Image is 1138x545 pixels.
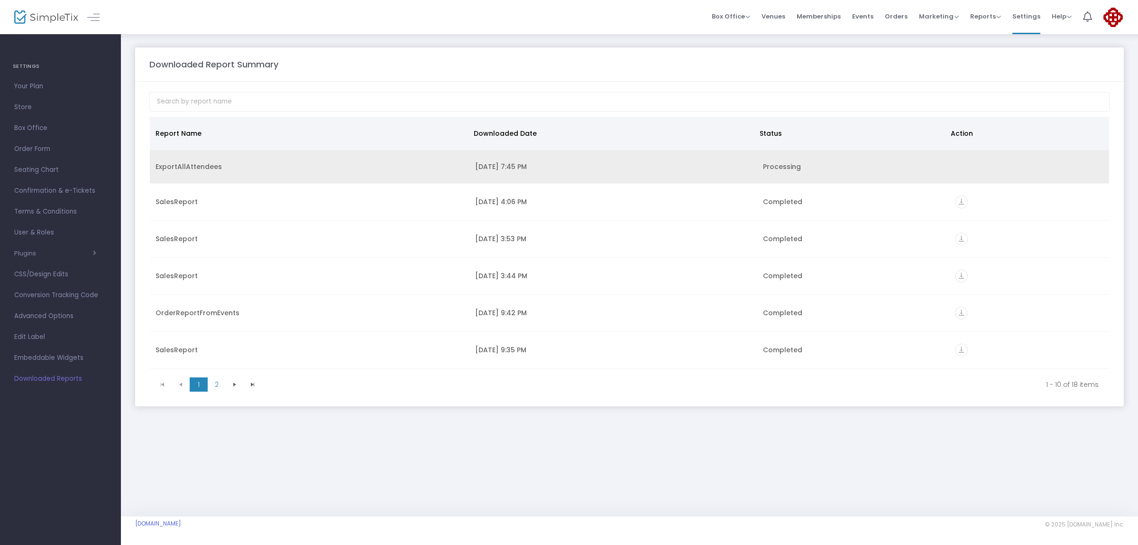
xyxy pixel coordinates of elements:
span: Box Office [14,122,107,134]
div: https://go.SimpleTix.com/3zlc9 [955,233,1103,245]
span: Confirmation & e-Tickets [14,185,107,197]
span: Orders [885,4,908,28]
span: Downloaded Reports [14,373,107,385]
a: [DOMAIN_NAME] [135,520,181,527]
i: vertical_align_bottom [955,233,968,245]
m-panel-title: Downloaded Report Summary [149,58,278,71]
span: Go to the last page [249,381,257,388]
i: vertical_align_bottom [955,344,968,357]
h4: SETTINGS [13,57,108,76]
div: https://go.SimpleTix.com/b8yqz [955,270,1103,282]
div: 7/21/2025 3:44 PM [475,271,752,281]
div: 6/23/2025 9:42 PM [475,308,752,318]
th: Downloaded Date [468,117,754,150]
span: Edit Label [14,331,107,343]
div: Processing [763,162,944,171]
div: SalesReport [156,234,464,244]
div: Data table [150,117,1109,373]
span: User & Roles [14,226,107,239]
div: OrderReportFromEvents [156,308,464,318]
span: Page 1 [190,377,208,392]
span: Go to the next page [226,377,244,392]
i: vertical_align_bottom [955,307,968,319]
a: vertical_align_bottom [955,198,968,208]
span: © 2025 [DOMAIN_NAME] Inc. [1045,521,1124,528]
span: Page 2 [208,377,226,392]
a: vertical_align_bottom [955,310,968,319]
span: Settings [1012,4,1040,28]
span: Reports [970,12,1001,21]
a: vertical_align_bottom [955,272,968,282]
span: Conversion Tracking Code [14,289,107,301]
i: vertical_align_bottom [955,270,968,282]
th: Action [945,117,1104,150]
button: Plugins [14,250,96,257]
span: Memberships [797,4,841,28]
div: SalesReport [156,271,464,281]
span: Venues [762,4,785,28]
div: SalesReport [156,345,464,355]
a: vertical_align_bottom [955,347,968,356]
div: Completed [763,271,944,281]
span: Your Plan [14,80,107,93]
kendo-pager-info: 1 - 10 of 18 items [268,380,1099,389]
span: Marketing [919,12,959,21]
span: Events [852,4,873,28]
div: 7/21/2025 3:53 PM [475,234,752,244]
div: https://go.SimpleTix.com/errmd [955,196,1103,208]
input: Search by report name [149,92,1110,112]
div: Completed [763,308,944,318]
th: Status [754,117,945,150]
i: vertical_align_bottom [955,196,968,208]
div: 8/26/2025 7:45 PM [475,162,752,171]
div: https://go.SimpleTix.com/o6big [955,307,1103,319]
div: 7/21/2025 4:06 PM [475,197,752,207]
span: Help [1052,12,1072,21]
div: ExportAllAttendees [156,162,464,171]
span: CSS/Design Edits [14,268,107,281]
span: Terms & Conditions [14,206,107,218]
div: Completed [763,345,944,355]
span: Box Office [712,12,750,21]
span: Go to the next page [231,381,239,388]
span: Go to the last page [244,377,262,392]
div: Completed [763,197,944,207]
div: SalesReport [156,197,464,207]
div: 6/23/2025 9:35 PM [475,345,752,355]
span: Seating Chart [14,164,107,176]
span: Order Form [14,143,107,155]
div: https://go.SimpleTix.com/g7uqu [955,344,1103,357]
span: Advanced Options [14,310,107,322]
span: Embeddable Widgets [14,352,107,364]
th: Report Name [150,117,468,150]
span: Store [14,101,107,113]
a: vertical_align_bottom [955,235,968,245]
div: Completed [763,234,944,244]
